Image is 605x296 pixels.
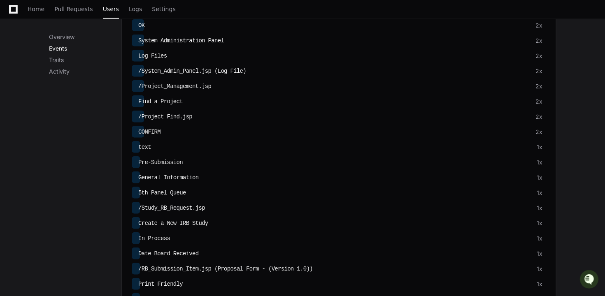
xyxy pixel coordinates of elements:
span: Settings [152,7,175,12]
span: Logs [129,7,142,12]
span: In Process [138,235,170,242]
span: Find a Project [138,98,183,105]
div: 1x [537,265,542,273]
div: Start new chat [28,61,135,69]
div: 1x [537,189,542,197]
span: Pre-Submission [138,159,183,166]
span: General Information [138,174,198,181]
div: 2x [535,21,542,30]
span: Pull Requests [54,7,93,12]
div: 1x [537,219,542,227]
img: 1756235613930-3d25f9e4-fa56-45dd-b3ad-e072dfbd1548 [8,61,23,76]
span: /Study_RB_Request.jsp [138,205,205,211]
div: Welcome [8,33,150,46]
span: /Project_Management.jsp [138,83,211,90]
p: Overview [49,33,121,41]
div: 2x [535,67,542,75]
div: 2x [535,82,542,90]
div: 2x [535,113,542,121]
span: Log Files [138,53,167,59]
span: CONFIRM [138,129,161,135]
span: OK [138,22,144,29]
span: Create a New IRB Study [138,220,208,227]
span: /System_Admin_Panel.jsp (Log File) [138,68,246,74]
div: 2x [535,52,542,60]
div: We're offline, but we'll be back soon! [28,69,119,76]
span: System Administration Panel [138,37,224,44]
span: text [138,144,151,150]
span: 5th Panel Queue [138,190,186,196]
span: Users [103,7,119,12]
iframe: Open customer support [579,269,601,291]
span: Print Friendly [138,281,183,287]
div: 1x [537,280,542,288]
div: 2x [535,128,542,136]
a: Powered byPylon [58,86,100,92]
div: 1x [537,250,542,258]
span: Home [28,7,44,12]
span: /Project_Find.jsp [138,113,192,120]
div: 1x [537,158,542,166]
p: Traits [49,56,121,64]
span: /RB_Submission_Item.jsp (Proposal Form - (Version 1.0)) [138,266,313,272]
p: Events [49,44,121,53]
div: 1x [537,143,542,151]
div: 2x [535,97,542,106]
button: Start new chat [140,64,150,74]
div: 1x [537,204,542,212]
img: PlayerZero [8,8,25,25]
span: Pylon [82,86,100,92]
span: Date Board Received [138,250,198,257]
div: 1x [537,173,542,182]
p: Activity [49,67,121,76]
div: 2x [535,37,542,45]
div: 1x [537,234,542,243]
